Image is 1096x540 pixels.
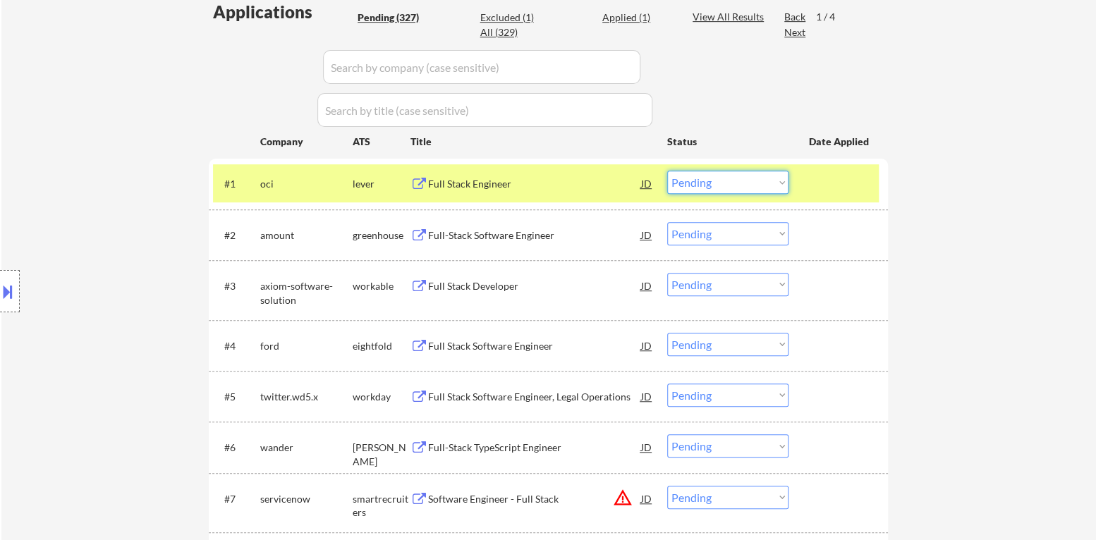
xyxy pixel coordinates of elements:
[317,93,652,127] input: Search by title (case sensitive)
[640,273,654,298] div: JD
[260,177,353,191] div: oci
[213,4,353,20] div: Applications
[260,390,353,404] div: twitter.wd5.x
[428,177,641,191] div: Full Stack Engineer
[260,339,353,353] div: ford
[640,222,654,247] div: JD
[353,390,410,404] div: workday
[260,492,353,506] div: servicenow
[323,50,640,84] input: Search by company (case sensitive)
[640,171,654,196] div: JD
[224,492,249,506] div: #7
[428,279,641,293] div: Full Stack Developer
[428,390,641,404] div: Full Stack Software Engineer, Legal Operations
[480,11,550,25] div: Excluded (1)
[260,279,353,307] div: axiom-software-solution
[428,492,641,506] div: Software Engineer - Full Stack
[353,339,410,353] div: eightfold
[428,228,641,243] div: Full-Stack Software Engineer
[640,486,654,511] div: JD
[693,10,768,24] div: View All Results
[428,339,641,353] div: Full Stack Software Engineer
[353,135,410,149] div: ATS
[816,10,848,24] div: 1 / 4
[640,333,654,358] div: JD
[353,441,410,468] div: [PERSON_NAME]
[260,135,353,149] div: Company
[410,135,654,149] div: Title
[353,177,410,191] div: lever
[353,228,410,243] div: greenhouse
[809,135,871,149] div: Date Applied
[613,488,633,508] button: warning_amber
[602,11,673,25] div: Applied (1)
[353,492,410,520] div: smartrecruiters
[428,441,641,455] div: Full-Stack TypeScript Engineer
[260,228,353,243] div: amount
[480,25,550,39] div: All (329)
[640,383,654,409] div: JD
[784,10,807,24] div: Back
[784,25,807,39] div: Next
[353,279,410,293] div: workable
[667,128,788,154] div: Status
[260,441,353,455] div: wander
[640,434,654,460] div: JD
[358,11,428,25] div: Pending (327)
